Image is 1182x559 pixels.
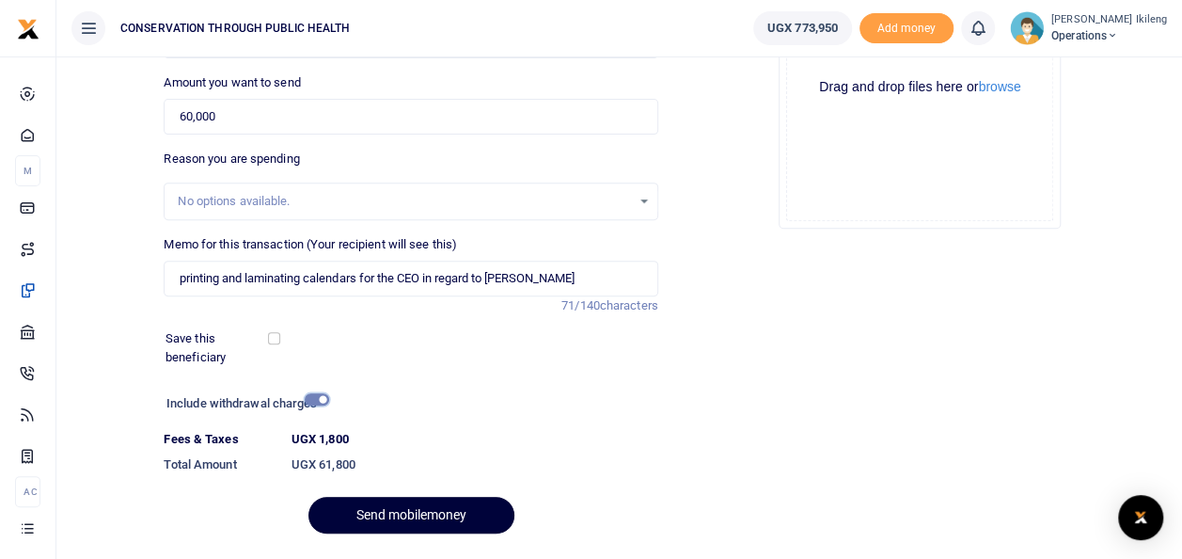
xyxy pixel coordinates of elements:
button: Send mobilemoney [308,497,514,534]
div: Drag and drop files here or [787,78,1052,96]
input: UGX [164,99,657,135]
img: logo-small [17,18,39,40]
input: Enter extra information [164,261,657,296]
a: Add money [859,20,953,34]
label: Save this beneficiary [165,329,271,366]
img: profile-user [1010,11,1044,45]
span: Add money [859,13,953,44]
dt: Fees & Taxes [156,430,283,449]
div: No options available. [178,192,630,211]
a: profile-user [PERSON_NAME] Ikileng Operations [1010,11,1167,45]
div: Open Intercom Messenger [1118,495,1163,540]
span: CONSERVATION THROUGH PUBLIC HEALTH [113,20,357,37]
a: logo-small logo-large logo-large [17,21,39,35]
label: UGX 1,800 [292,430,349,449]
h6: Total Amount [164,457,276,472]
li: M [15,155,40,186]
li: Ac [15,476,40,507]
label: Amount you want to send [164,73,300,92]
span: Operations [1051,27,1167,44]
label: Reason you are spending [164,150,299,168]
button: browse [978,80,1020,93]
span: 71/140 [561,298,600,312]
a: UGX 773,950 [753,11,852,45]
li: Toup your wallet [859,13,953,44]
span: characters [600,298,658,312]
h6: UGX 61,800 [292,457,658,472]
li: Wallet ballance [746,11,859,45]
small: [PERSON_NAME] Ikileng [1051,12,1167,28]
span: UGX 773,950 [767,19,838,38]
h6: Include withdrawal charges [166,396,321,411]
label: Memo for this transaction (Your recipient will see this) [164,235,457,254]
